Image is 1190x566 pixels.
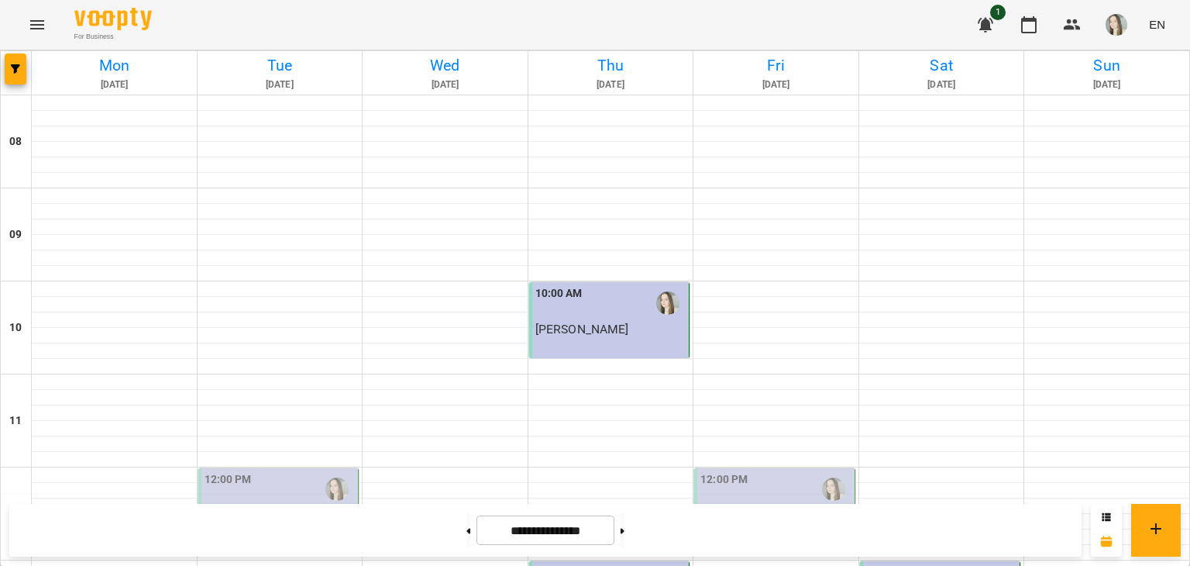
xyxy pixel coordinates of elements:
[19,6,56,43] button: Menu
[1027,78,1187,92] h6: [DATE]
[205,471,252,488] label: 12:00 PM
[696,78,856,92] h6: [DATE]
[1106,14,1127,36] img: a8d7fb5a1d89beb58b3ded8a11ed441a.jpeg
[656,292,679,315] img: Ярослава Барабаш
[365,53,525,78] h6: Wed
[822,478,845,501] img: Ярослава Барабаш
[9,412,22,430] h6: 11
[696,53,856,78] h6: Fri
[9,133,22,150] h6: 08
[535,322,629,336] span: [PERSON_NAME]
[862,53,1022,78] h6: Sat
[200,53,360,78] h6: Tue
[862,78,1022,92] h6: [DATE]
[9,226,22,243] h6: 09
[74,8,152,30] img: Voopty Logo
[990,5,1006,20] span: 1
[9,319,22,336] h6: 10
[1143,10,1171,39] button: EN
[34,78,194,92] h6: [DATE]
[531,78,691,92] h6: [DATE]
[700,471,748,488] label: 12:00 PM
[535,285,583,302] label: 10:00 AM
[74,32,152,42] span: For Business
[365,78,525,92] h6: [DATE]
[34,53,194,78] h6: Mon
[325,478,349,501] img: Ярослава Барабаш
[1149,16,1165,33] span: EN
[1027,53,1187,78] h6: Sun
[531,53,691,78] h6: Thu
[200,78,360,92] h6: [DATE]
